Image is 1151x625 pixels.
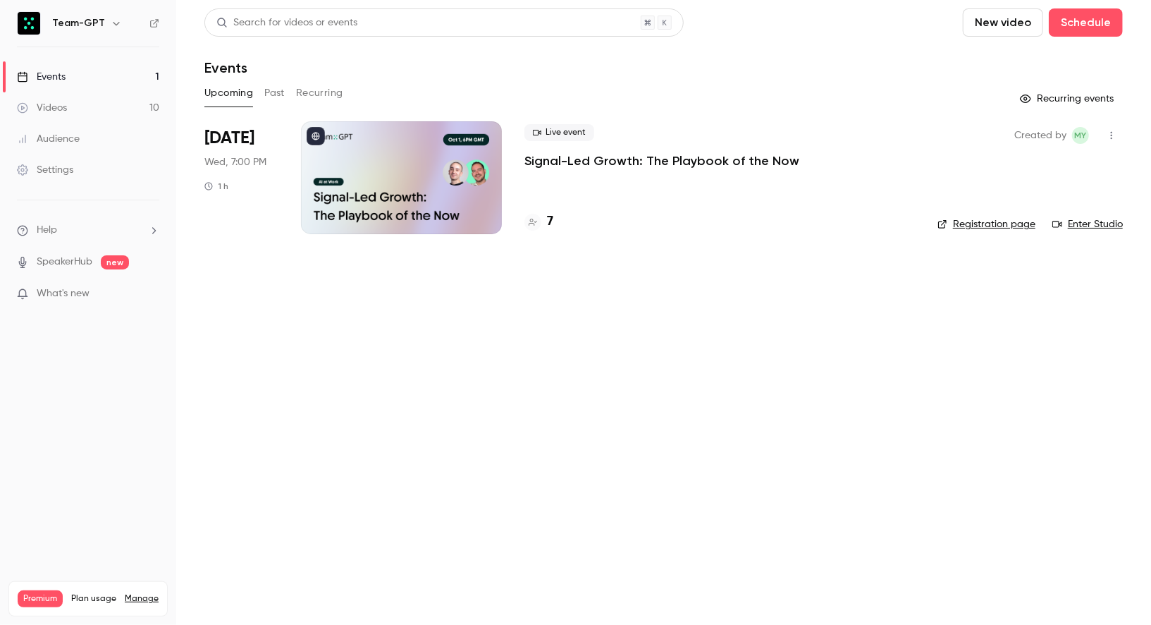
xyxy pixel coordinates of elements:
[937,217,1035,231] a: Registration page
[17,163,73,177] div: Settings
[524,152,799,169] a: Signal-Led Growth: The Playbook of the Now
[17,223,159,238] li: help-dropdown-opener
[37,255,92,269] a: SpeakerHub
[264,82,285,104] button: Past
[296,82,343,104] button: Recurring
[524,124,594,141] span: Live event
[1014,127,1066,144] span: Created by
[524,212,553,231] a: 7
[204,155,266,169] span: Wed, 7:00 PM
[101,255,129,269] span: new
[17,132,80,146] div: Audience
[204,121,278,234] div: Oct 1 Wed, 9:00 PM (Europe/Sofia)
[17,70,66,84] div: Events
[204,181,228,192] div: 1 h
[37,223,57,238] span: Help
[216,16,357,30] div: Search for videos or events
[204,59,247,76] h1: Events
[204,82,253,104] button: Upcoming
[17,101,67,115] div: Videos
[125,593,159,605] a: Manage
[1049,8,1123,37] button: Schedule
[71,593,116,605] span: Plan usage
[52,16,105,30] h6: Team-GPT
[1072,127,1089,144] span: Martin Yochev
[1014,87,1123,110] button: Recurring events
[547,212,553,231] h4: 7
[963,8,1043,37] button: New video
[1052,217,1123,231] a: Enter Studio
[1075,127,1087,144] span: MY
[204,127,254,150] span: [DATE]
[142,288,159,301] iframe: Noticeable Trigger
[18,590,63,607] span: Premium
[37,286,90,301] span: What's new
[18,12,40,35] img: Team-GPT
